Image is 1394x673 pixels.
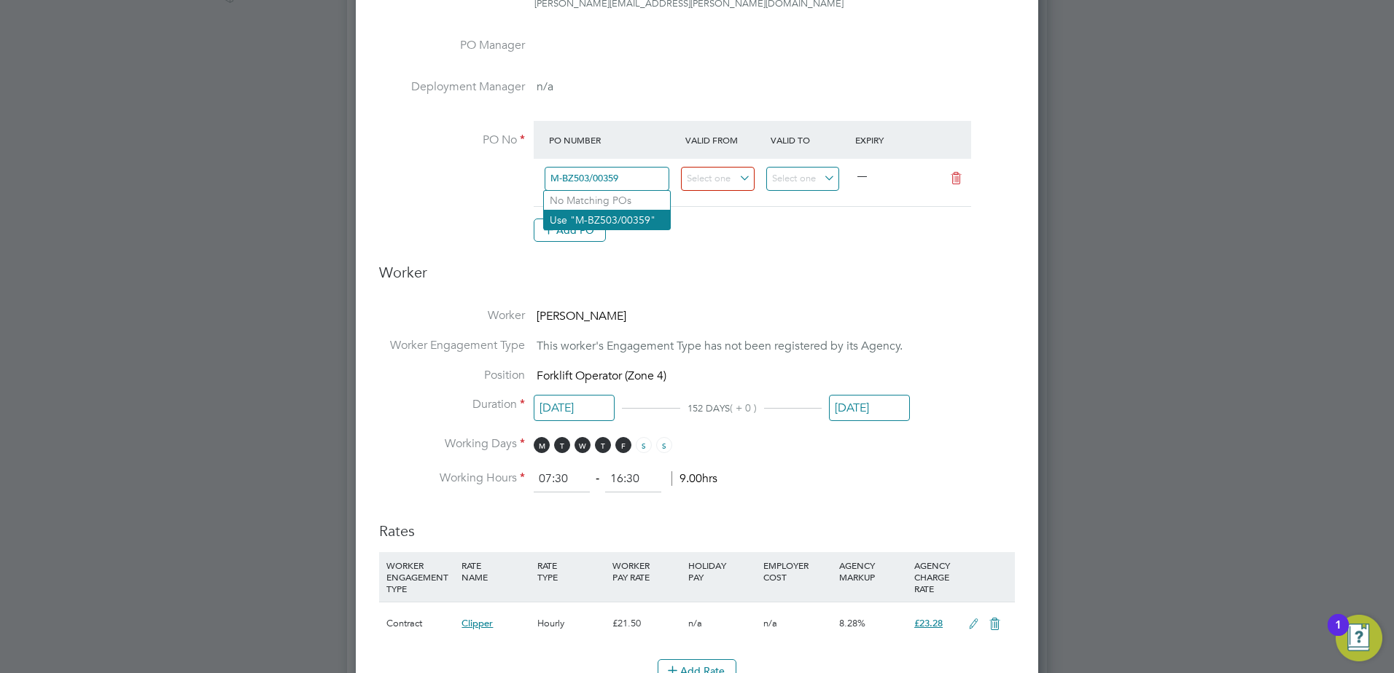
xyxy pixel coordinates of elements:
label: PO Manager [379,38,525,53]
span: S [656,437,672,453]
span: T [554,437,570,453]
span: — [857,170,867,182]
label: Worker Engagement Type [379,338,525,353]
span: n/a [688,617,702,629]
div: Valid From [682,127,767,153]
label: Deployment Manager [379,79,525,95]
label: Working Days [379,436,525,452]
input: Select one [681,167,755,191]
li: No Matching POs [544,191,670,210]
span: Forklift Operator (Zone 4) [537,369,666,383]
div: Hourly [534,602,609,645]
span: S [636,437,652,453]
span: ( + 0 ) [730,401,757,414]
div: HOLIDAY PAY [685,552,760,590]
label: PO No [379,133,525,148]
div: RATE NAME [458,552,533,590]
div: RATE TYPE [534,552,609,590]
div: AGENCY MARKUP [836,552,911,590]
input: Select one [829,395,910,422]
h3: Worker [379,263,1015,294]
span: W [575,437,591,453]
div: £21.50 [609,602,684,645]
div: WORKER ENGAGEMENT TYPE [383,552,458,602]
span: 9.00hrs [671,471,717,486]
input: Select one [534,395,615,422]
input: Select one [766,167,840,191]
button: Open Resource Center, 1 new notification [1336,615,1382,661]
div: WORKER PAY RATE [609,552,684,590]
button: Add PO [534,219,606,242]
span: n/a [537,79,553,94]
span: F [615,437,631,453]
div: Expiry [852,127,937,153]
span: n/a [763,617,777,629]
span: £23.28 [914,617,943,629]
div: Contract [383,602,458,645]
div: AGENCY CHARGE RATE [911,552,961,602]
input: 17:00 [605,466,661,492]
span: 152 DAYS [688,402,730,414]
div: 1 [1335,625,1342,644]
span: Clipper [462,617,493,629]
div: PO Number [545,127,682,153]
label: Duration [379,397,525,412]
span: T [595,437,611,453]
label: Worker [379,308,525,323]
input: Search for... [545,167,669,191]
span: 8.28% [839,617,865,629]
label: Working Hours [379,471,525,486]
span: [PERSON_NAME] [537,309,626,323]
span: M [534,437,550,453]
span: This worker's Engagement Type has not been registered by its Agency. [537,339,903,353]
div: Valid To [767,127,852,153]
label: Position [379,368,525,383]
input: 08:00 [534,466,590,492]
li: Use "M-BZ503/00359" [544,210,670,229]
h3: Rates [379,507,1015,540]
div: EMPLOYER COST [760,552,835,590]
span: ‐ [593,471,602,486]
